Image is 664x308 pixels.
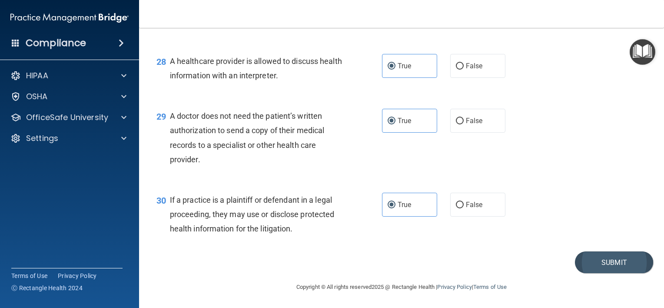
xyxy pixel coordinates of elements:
div: Copyright © All rights reserved 2025 @ Rectangle Health | | [243,273,560,301]
span: 29 [156,111,166,122]
span: 28 [156,57,166,67]
button: Submit [575,251,653,274]
input: True [388,63,395,70]
a: Settings [10,133,126,144]
p: HIPAA [26,70,48,81]
span: True [398,117,411,125]
span: 30 [156,195,166,206]
p: OSHA [26,91,48,102]
span: True [398,62,411,70]
span: Ⓒ Rectangle Health 2024 [11,284,83,292]
a: Privacy Policy [58,271,97,280]
span: True [398,201,411,209]
a: OfficeSafe University [10,112,126,123]
span: False [466,201,483,209]
p: OfficeSafe University [26,112,108,123]
img: PMB logo [10,9,129,27]
iframe: Drift Widget Chat Controller [621,262,654,295]
span: If a practice is a plaintiff or defendant in a legal proceeding, they may use or disclose protect... [170,195,335,233]
input: False [456,63,464,70]
input: False [456,202,464,208]
input: True [388,118,395,124]
input: True [388,202,395,208]
a: Terms of Use [473,284,507,290]
a: HIPAA [10,70,126,81]
a: Terms of Use [11,271,47,280]
h4: Compliance [26,37,86,49]
p: Settings [26,133,58,144]
input: False [456,118,464,124]
a: OSHA [10,91,126,102]
span: False [466,62,483,70]
button: Open Resource Center [630,39,655,65]
a: Privacy Policy [437,284,471,290]
span: False [466,117,483,125]
span: A healthcare provider is allowed to discuss health information with an interpreter. [170,57,342,80]
span: A doctor does not need the patient’s written authorization to send a copy of their medical record... [170,111,325,164]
